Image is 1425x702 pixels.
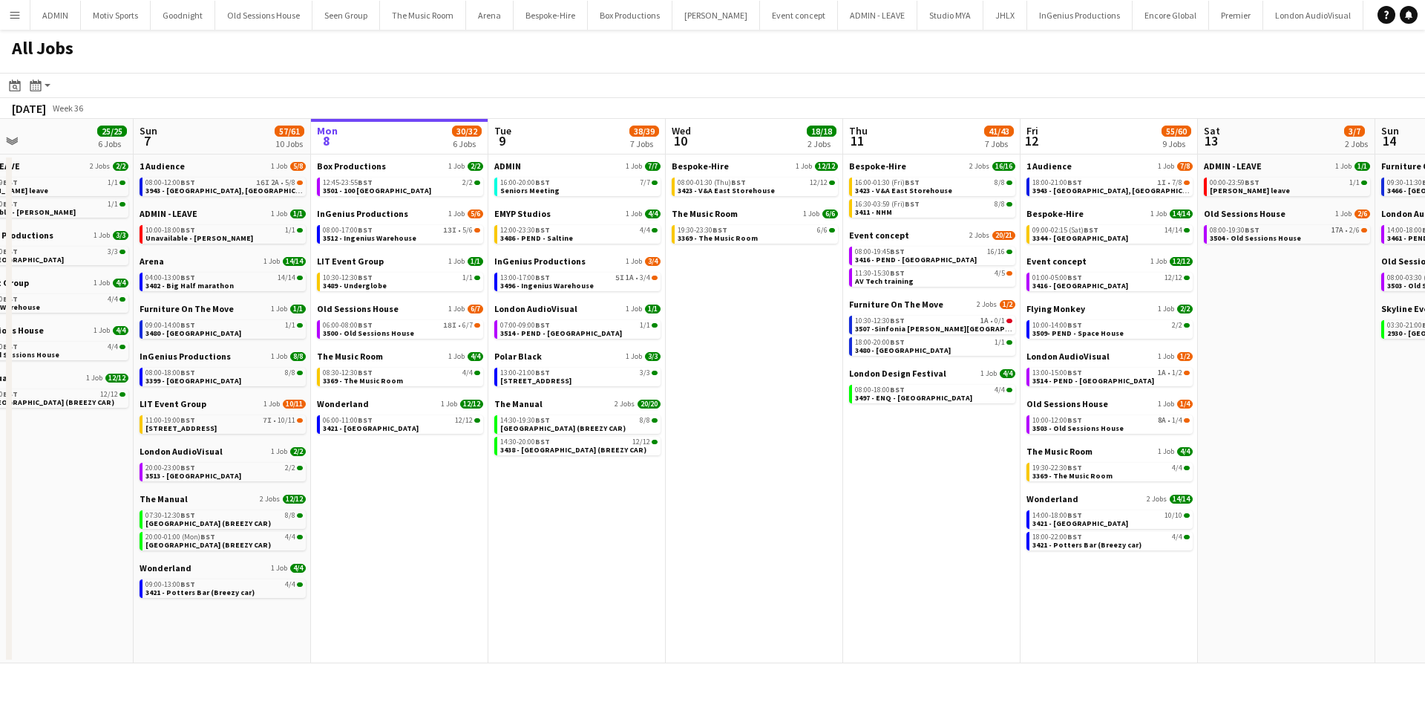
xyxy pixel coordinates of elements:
[49,103,86,114] span: Week 36
[1209,1,1263,30] button: Premier
[380,1,466,30] button: The Music Room
[514,1,588,30] button: Bespoke-Hire
[151,1,215,30] button: Goodnight
[215,1,312,30] button: Old Sessions House
[983,1,1027,30] button: JHLX
[466,1,514,30] button: Arena
[838,1,917,30] button: ADMIN - LEAVE
[917,1,983,30] button: Studio MYA
[1263,1,1363,30] button: London AudioVisual
[81,1,151,30] button: Motiv Sports
[760,1,838,30] button: Event concept
[1027,1,1133,30] button: InGenius Productions
[312,1,380,30] button: Seen Group
[588,1,672,30] button: Box Productions
[30,1,81,30] button: ADMIN
[1133,1,1209,30] button: Encore Global
[12,101,46,116] div: [DATE]
[672,1,760,30] button: [PERSON_NAME]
